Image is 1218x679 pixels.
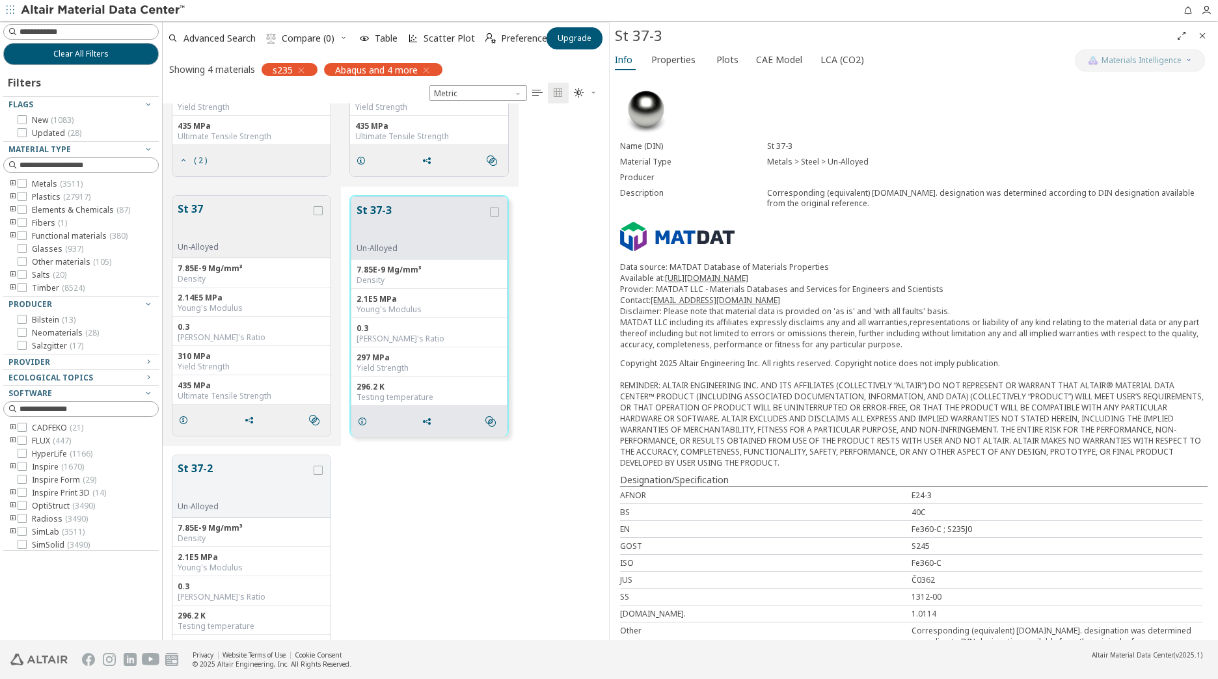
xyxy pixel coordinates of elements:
button: St 37 [178,201,311,242]
span: ( 3490 ) [67,539,90,550]
span: ( 3490 ) [72,500,95,511]
div: 435 MPa [178,121,325,131]
div: Density [178,274,325,284]
button: Material Type [3,142,159,157]
div: Other [620,625,912,647]
div: ISO [620,557,912,568]
span: Table [375,34,398,43]
div: Yield Strength [178,362,325,372]
span: ( 447 ) [53,435,71,446]
span: ( 937 ) [65,243,83,254]
span: Altair Material Data Center [1092,650,1174,659]
button: Tile View [548,83,569,103]
div: BS [620,507,912,518]
div: Material Type [620,157,767,167]
span: Metric [429,85,527,101]
span: ( 13 ) [62,314,75,325]
i: toogle group [8,205,18,215]
span: ( 1 ) [58,217,67,228]
i: toogle group [8,270,18,280]
div: Ultimate Tensile Strength [178,131,325,142]
span: Salzgitter [32,341,83,351]
div: Producer [620,172,767,183]
span: s235 [273,64,293,75]
button: Provider [3,354,159,370]
button: Share [238,407,265,433]
i: toogle group [8,179,18,189]
i: toogle group [8,527,18,537]
button: Share [416,148,443,174]
span: Scatter Plot [424,34,475,43]
span: ( 21 ) [70,422,83,433]
div: AFNOR [620,490,912,501]
i: toogle group [8,231,18,241]
div: Name (DIN) [620,141,767,152]
i: toogle group [8,192,18,202]
span: ( 1083 ) [51,114,74,126]
div: Fe360-C [912,557,1203,568]
div: 7.85E-9 Mg/mm³ [357,265,502,275]
div: 296.2 K [357,382,502,392]
div: 297 MPa [357,353,502,363]
span: Salts [32,270,66,280]
button: Clear All Filters [3,43,159,65]
span: Abaqus and 4 more [335,64,418,75]
button: Details [351,408,379,434]
span: ( 2 ) [194,157,207,165]
img: Material Type Image [620,84,672,136]
div: [PERSON_NAME]'s Ratio [178,332,325,343]
div: 435 MPa [355,121,503,131]
div: S245 [912,540,1203,552]
button: Full Screen [1171,25,1192,46]
button: Producer [3,297,159,312]
span: Inspire [32,462,84,472]
span: Compare (0) [282,34,334,43]
div: 40C [912,507,1203,518]
span: Advanced Search [183,34,256,43]
span: ( 1670 ) [61,461,84,472]
span: ( 29 ) [83,474,96,485]
div: Designation/Specification [620,473,1208,486]
span: FLUX [32,436,71,446]
i:  [553,88,563,98]
span: Fibers [32,218,67,228]
span: SimLab [32,527,85,537]
span: Material Type [8,144,71,155]
span: Materials Intelligence [1102,55,1182,66]
span: Other materials [32,257,111,267]
a: Privacy [193,650,213,659]
span: ( 14 ) [92,487,106,498]
span: ( 105 ) [93,256,111,267]
i: toogle group [8,514,18,524]
div: 1.0114 [912,608,1203,619]
span: ( 3511 ) [60,178,83,189]
button: Ecological Topics [3,370,159,386]
span: CADFEKO [32,423,83,433]
span: Inspire Print 3D [32,488,106,498]
span: ( 380 ) [109,230,128,241]
span: Flags [8,99,33,110]
a: Website Terms of Use [223,650,286,659]
div: 2.1E5 MPa [178,552,325,563]
a: [URL][DOMAIN_NAME] [665,273,748,284]
div: 0.3 [178,322,325,332]
span: HyperLife [32,449,92,459]
div: Č0362 [912,574,1203,585]
span: Plastics [32,192,90,202]
span: ( 17 ) [70,340,83,351]
span: ( 3511 ) [62,526,85,537]
div: EN [620,524,912,535]
span: ( 87 ) [116,204,130,215]
span: Radioss [32,514,88,524]
div: Corresponding (equivalent) [DOMAIN_NAME]. designation was determined according to DIN designation... [767,188,1208,209]
button: St 37-2 [178,460,311,501]
button: Theme [569,83,602,103]
div: Un-Alloyed [178,501,311,512]
div: 435 MPa [178,380,325,391]
i: toogle group [8,488,18,498]
i:  [532,88,543,98]
span: Upgrade [558,33,591,44]
div: grid [163,103,609,640]
span: ( 1166 ) [70,448,92,459]
div: Yield Strength [357,363,502,373]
